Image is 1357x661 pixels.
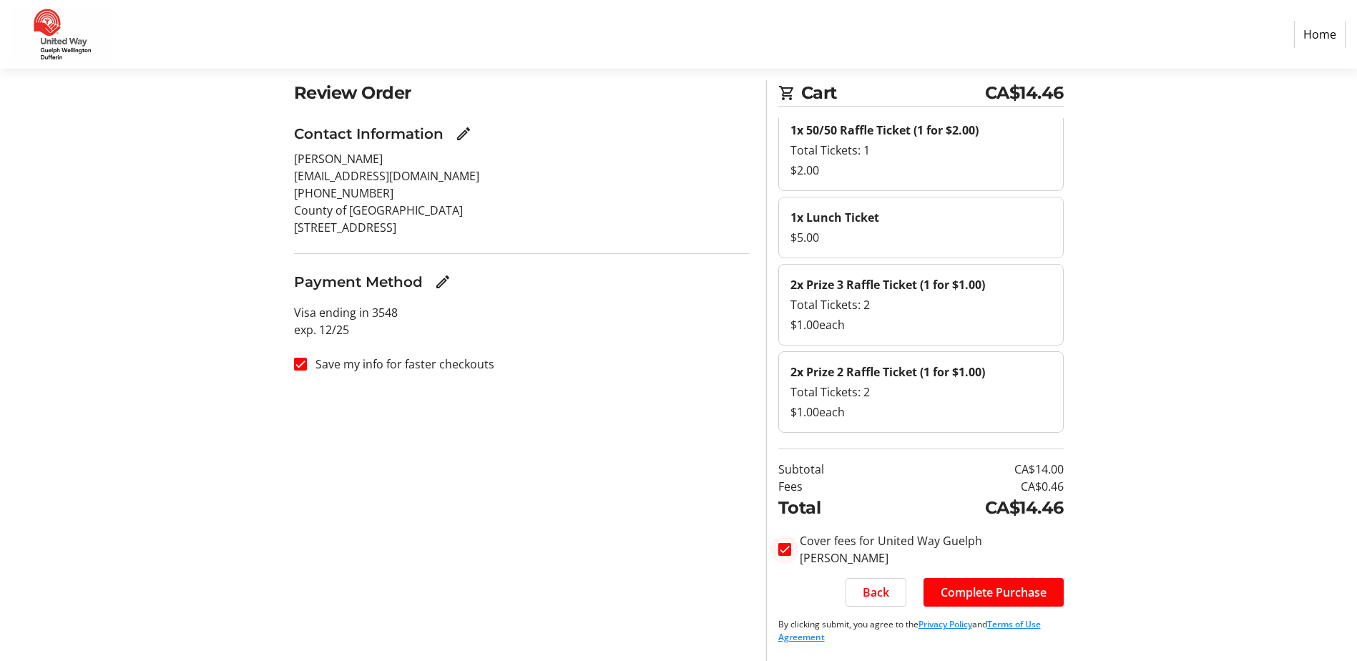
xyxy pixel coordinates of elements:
strong: 2x Prize 3 Raffle Ticket (1 for $1.00) [790,277,985,293]
button: Back [846,578,906,607]
td: CA$0.46 [883,478,1063,495]
div: Total Tickets: 2 [790,296,1052,313]
td: Subtotal [778,461,883,478]
p: County of [GEOGRAPHIC_DATA] [294,202,749,219]
h3: Payment Method [294,271,423,293]
button: Complete Purchase [924,578,1064,607]
td: Fees [778,478,883,495]
span: CA$14.46 [985,80,1064,106]
div: $1.00 each [790,403,1052,421]
button: Edit Payment Method [428,268,457,296]
p: [PERSON_NAME] [294,150,749,167]
a: Home [1294,21,1346,48]
div: $5.00 [790,229,1052,246]
div: Total Tickets: 2 [790,383,1052,401]
td: CA$14.46 [883,495,1063,521]
a: Privacy Policy [918,618,972,630]
button: Edit Contact Information [449,119,478,148]
strong: 2x Prize 2 Raffle Ticket (1 for $1.00) [790,364,985,380]
div: $2.00 [790,162,1052,179]
div: Total Tickets: 1 [790,142,1052,159]
p: [EMAIL_ADDRESS][DOMAIN_NAME] [294,167,749,185]
p: [PHONE_NUMBER] [294,185,749,202]
h2: Review Order [294,80,749,106]
td: CA$14.00 [883,461,1063,478]
span: Complete Purchase [941,584,1047,601]
h3: Contact Information [294,123,444,145]
p: [STREET_ADDRESS] [294,219,749,236]
strong: 1x Lunch Ticket [790,210,879,225]
img: United Way Guelph Wellington Dufferin's Logo [11,6,113,63]
span: Back [863,584,889,601]
label: Save my info for faster checkouts [307,356,494,373]
strong: 1x 50/50 Raffle Ticket (1 for $2.00) [790,122,979,138]
a: Terms of Use Agreement [778,618,1041,643]
p: Visa ending in 3548 exp. 12/25 [294,304,749,338]
label: Cover fees for United Way Guelph [PERSON_NAME] [791,532,1064,567]
div: $1.00 each [790,316,1052,333]
p: By clicking submit, you agree to the and [778,618,1064,644]
td: Total [778,495,883,521]
span: Cart [801,80,985,106]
